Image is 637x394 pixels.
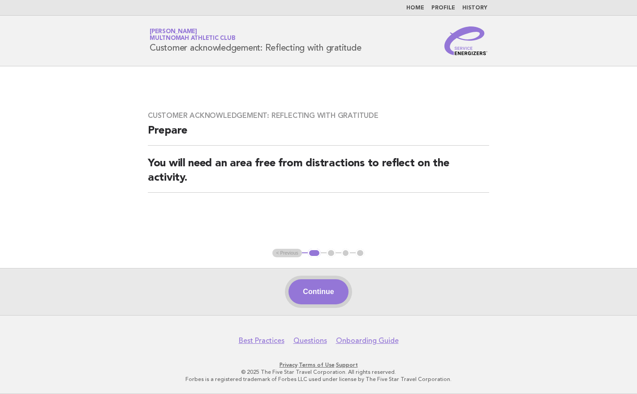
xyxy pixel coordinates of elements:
[44,376,593,383] p: Forbes is a registered trademark of Forbes LLC used under license by The Five Star Travel Corpora...
[148,124,489,146] h2: Prepare
[280,362,297,368] a: Privacy
[239,336,284,345] a: Best Practices
[293,336,327,345] a: Questions
[336,336,399,345] a: Onboarding Guide
[150,29,235,41] a: [PERSON_NAME]Multnomah Athletic Club
[299,362,335,368] a: Terms of Use
[44,361,593,368] p: · ·
[462,5,487,11] a: History
[406,5,424,11] a: Home
[150,29,361,52] h1: Customer acknowledgement: Reflecting with gratitude
[44,368,593,376] p: © 2025 The Five Star Travel Corporation. All rights reserved.
[150,36,235,42] span: Multnomah Athletic Club
[308,249,321,258] button: 1
[444,26,487,55] img: Service Energizers
[336,362,358,368] a: Support
[148,111,489,120] h3: Customer acknowledgement: Reflecting with gratitude
[148,156,489,193] h2: You will need an area free from distractions to reflect on the activity.
[431,5,455,11] a: Profile
[288,279,348,304] button: Continue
